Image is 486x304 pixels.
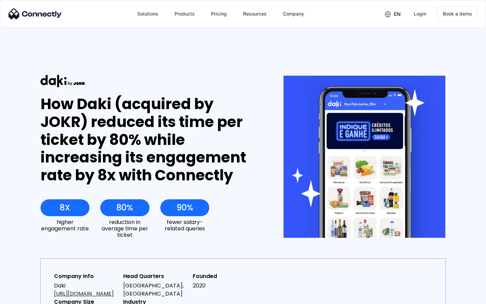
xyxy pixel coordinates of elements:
div: Daki [54,282,118,298]
div: reduction in average time per ticket [100,219,149,238]
div: 90% [177,203,193,212]
div: Founded [193,272,256,280]
a: Login [408,6,432,22]
div: Company [283,9,304,19]
div: [GEOGRAPHIC_DATA], [GEOGRAPHIC_DATA] [123,282,187,298]
div: higher engagement rate [40,219,89,232]
div: 2020 [193,282,256,290]
div: 80% [116,203,133,212]
div: Login [414,9,426,19]
div: Solutions [137,9,158,19]
img: Connectly Logo [8,8,62,19]
div: How Daki (acquired by JOKR) reduced its time per ticket by 80% while increasing its engagement ra... [40,95,259,184]
ul: Language list [13,292,40,302]
div: 8X [60,203,70,212]
div: fewer salary-related queries [160,219,209,232]
aside: Language selected: English [7,292,40,302]
a: [URL][DOMAIN_NAME] [54,290,114,298]
div: Products [174,9,195,19]
a: Book a demo [437,6,478,22]
a: Pricing [206,6,232,22]
div: Pricing [211,9,227,19]
div: Resources [243,9,267,19]
div: Head Quarters [123,272,187,280]
div: Company Info [54,272,118,280]
div: en [394,9,401,19]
